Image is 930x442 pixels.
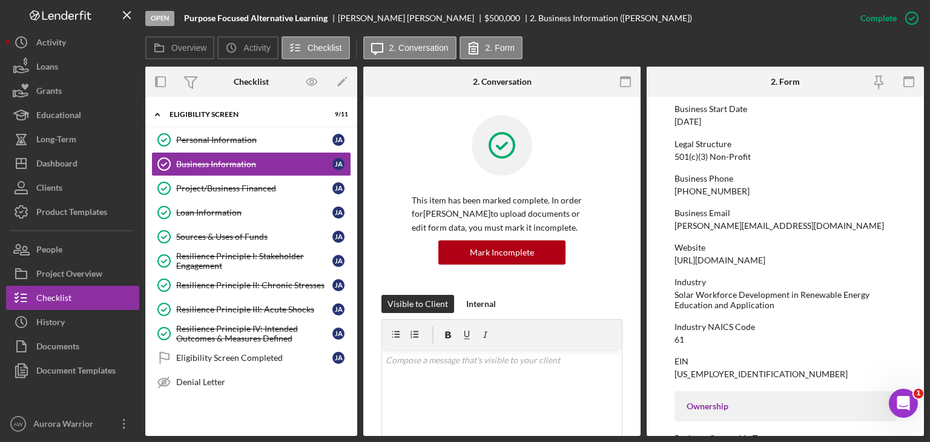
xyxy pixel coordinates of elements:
div: J A [332,303,345,315]
div: J A [332,206,345,219]
button: Checklist [282,36,350,59]
div: 2. Conversation [473,77,532,87]
button: Document Templates [6,358,139,383]
div: Mark Incomplete [470,240,534,265]
button: AWAurora Warrior [6,412,139,436]
div: Internal [466,295,496,313]
a: Resilience Principle III: Acute ShocksJA [151,297,351,322]
text: AW [13,421,23,427]
a: Project/Business FinancedJA [151,176,351,200]
button: Documents [6,334,139,358]
div: Business Phone [674,174,896,183]
div: 2. Form [771,77,800,87]
div: [URL][DOMAIN_NAME] [674,256,765,265]
label: Checklist [308,43,342,53]
a: Long-Term [6,127,139,151]
div: EIN [674,357,896,366]
button: People [6,237,139,262]
div: J A [332,328,345,340]
button: Grants [6,79,139,103]
div: Legal Structure [674,139,896,149]
button: History [6,310,139,334]
span: $500,000 [484,13,520,23]
a: Educational [6,103,139,127]
a: Loan InformationJA [151,200,351,225]
div: Document Templates [36,358,116,386]
div: [DATE] [674,117,701,127]
div: Grants [36,79,62,106]
div: J A [332,182,345,194]
iframe: Intercom live chat [889,389,918,418]
button: Complete [848,6,924,30]
div: J A [332,231,345,243]
label: Activity [243,43,270,53]
div: Activity [36,30,66,58]
div: Visible to Client [387,295,448,313]
div: Sources & Uses of Funds [176,232,332,242]
button: Activity [6,30,139,54]
a: Resilience Principle II: Chronic StressesJA [151,273,351,297]
div: Resilience Principle II: Chronic Stresses [176,280,332,290]
div: [US_EMPLOYER_IDENTIFICATION_NUMBER] [674,369,848,379]
div: Industry NAICS Code [674,322,896,332]
div: Educational [36,103,81,130]
div: 9 / 11 [326,111,348,118]
div: Denial Letter [176,377,351,387]
button: Loans [6,54,139,79]
button: Internal [460,295,502,313]
a: Sources & Uses of FundsJA [151,225,351,249]
button: Dashboard [6,151,139,176]
div: [PHONE_NUMBER] [674,186,750,196]
div: Documents [36,334,79,361]
div: Business Information [176,159,332,169]
div: Long-Term [36,127,76,154]
button: Checklist [6,286,139,310]
button: Project Overview [6,262,139,286]
label: 2. Form [486,43,515,53]
a: Eligibility Screen CompletedJA [151,346,351,370]
div: J A [332,279,345,291]
div: Loans [36,54,58,82]
div: Website [674,243,896,252]
button: Mark Incomplete [438,240,566,265]
p: This item has been marked complete. In order for [PERSON_NAME] to upload documents or edit form d... [412,194,592,234]
div: Personal Information [176,135,332,145]
div: Aurora Warrior [30,412,109,439]
a: Personal InformationJA [151,128,351,152]
label: 2. Conversation [389,43,449,53]
div: Ownership [687,401,884,411]
div: Clients [36,176,62,203]
span: 1 [914,389,923,398]
div: Dashboard [36,151,77,179]
div: Checklist [36,286,71,313]
div: J A [332,134,345,146]
div: 2. Business Information ([PERSON_NAME]) [530,13,692,23]
div: J A [332,352,345,364]
a: Product Templates [6,200,139,224]
div: J A [332,255,345,267]
div: History [36,310,65,337]
div: Checklist [234,77,269,87]
a: Resilience Principle IV: Intended Outcomes & Measures DefinedJA [151,322,351,346]
a: Denial Letter [151,370,351,394]
div: 61 [674,335,684,345]
div: Eligibility Screen Completed [176,353,332,363]
button: Clients [6,176,139,200]
button: Overview [145,36,214,59]
div: Industry [674,277,896,287]
div: Resilience Principle IV: Intended Outcomes & Measures Defined [176,324,332,343]
div: Project/Business Financed [176,183,332,193]
button: Visible to Client [381,295,454,313]
div: Complete [860,6,897,30]
div: J A [332,158,345,170]
div: Resilience Principle I: Stakeholder Engagement [176,251,332,271]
